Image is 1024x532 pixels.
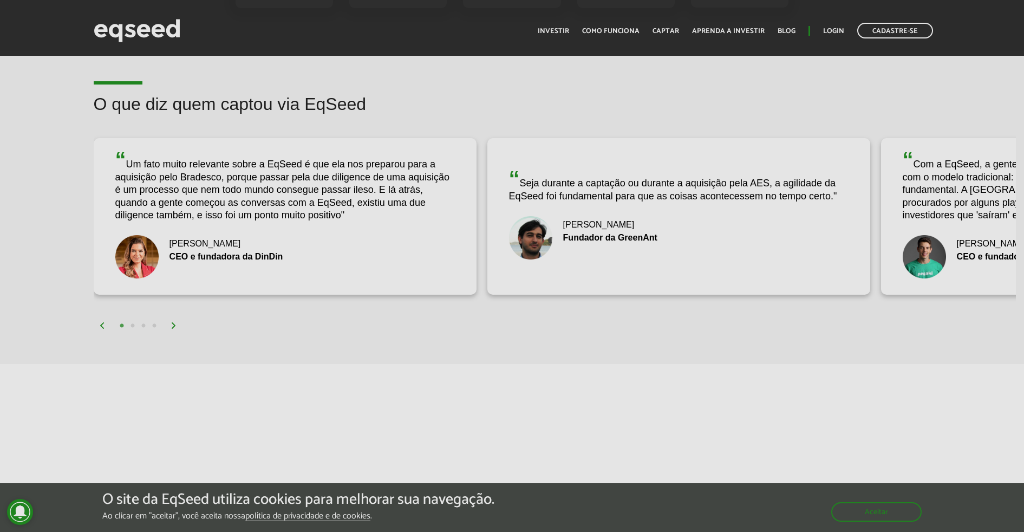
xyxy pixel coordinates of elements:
[903,235,946,278] img: João Cristofolini
[509,167,520,191] span: “
[94,16,180,45] img: EqSeed
[99,322,106,329] img: arrow%20left.svg
[149,321,160,332] button: 4 of 2
[127,321,138,332] button: 2 of 2
[171,322,177,329] img: arrow%20right.svg
[102,491,494,508] h5: O site da EqSeed utiliza cookies para melhorar sua navegação.
[138,321,149,332] button: 3 of 2
[115,239,455,248] div: [PERSON_NAME]
[582,28,640,35] a: Como funciona
[692,28,765,35] a: Aprenda a investir
[115,148,126,172] span: “
[94,95,1016,130] h2: O que diz quem captou via EqSeed
[653,28,679,35] a: Captar
[857,23,933,38] a: Cadastre-se
[115,149,455,222] div: Um fato muito relevante sobre a EqSeed é que ela nos preparou para a aquisição pelo Bradesco, por...
[115,252,455,261] div: CEO e fundadora da DinDin
[778,28,795,35] a: Blog
[538,28,569,35] a: Investir
[509,233,849,242] div: Fundador da GreenAnt
[102,511,494,521] p: Ao clicar em "aceitar", você aceita nossa .
[245,512,370,521] a: política de privacidade e de cookies
[509,220,849,229] div: [PERSON_NAME]
[509,168,849,203] div: Seja durante a captação ou durante a aquisição pela AES, a agilidade da EqSeed foi fundamental pa...
[509,216,552,259] img: Pedro Bittencourt
[823,28,844,35] a: Login
[903,148,914,172] span: “
[116,321,127,332] button: 1 of 2
[831,502,922,522] button: Aceitar
[115,235,159,278] img: Stephánie Fleury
